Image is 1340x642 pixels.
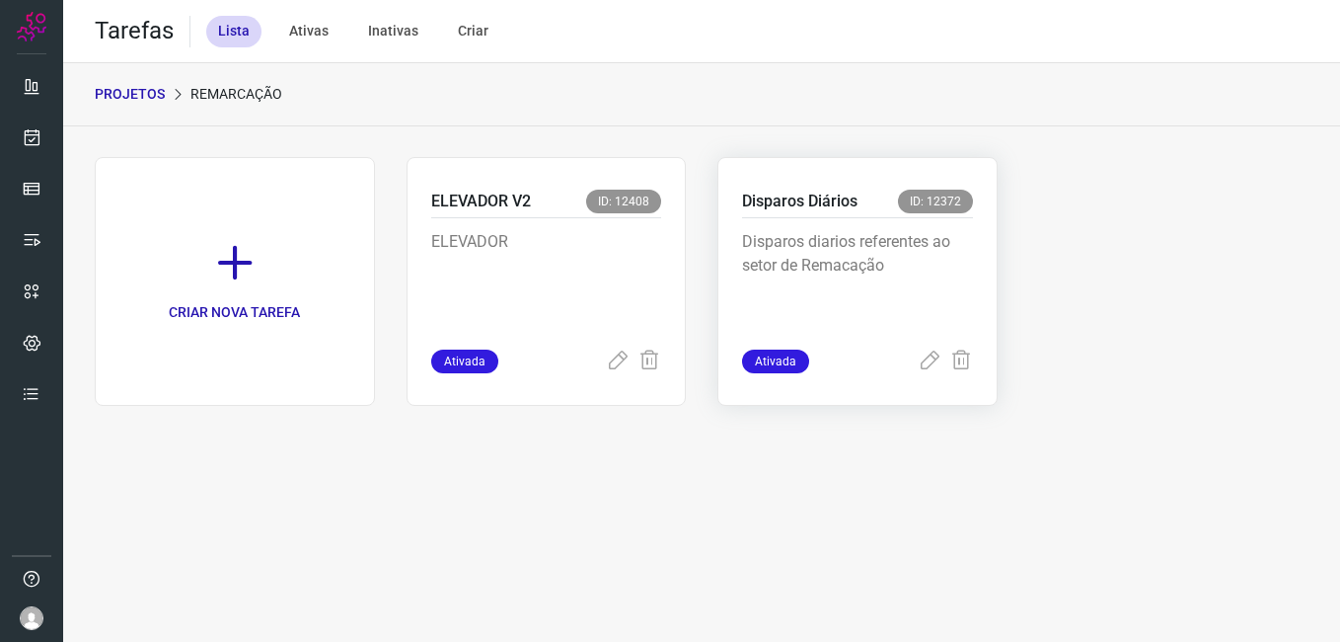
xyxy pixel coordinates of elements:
[431,190,531,213] p: ELEVADOR V2
[742,350,809,373] span: Ativada
[169,302,300,323] p: CRIAR NOVA TAREFA
[742,190,857,213] p: Disparos Diários
[20,606,43,630] img: avatar-user-boy.jpg
[206,16,261,47] div: Lista
[277,16,340,47] div: Ativas
[190,84,282,105] p: Remarcação
[431,350,498,373] span: Ativada
[446,16,500,47] div: Criar
[95,84,165,105] p: PROJETOS
[356,16,430,47] div: Inativas
[17,12,46,41] img: Logo
[95,157,375,406] a: CRIAR NOVA TAREFA
[742,230,973,329] p: Disparos diarios referentes ao setor de Remacação
[95,17,174,45] h2: Tarefas
[431,230,662,329] p: ELEVADOR
[586,190,661,213] span: ID: 12408
[898,190,973,213] span: ID: 12372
